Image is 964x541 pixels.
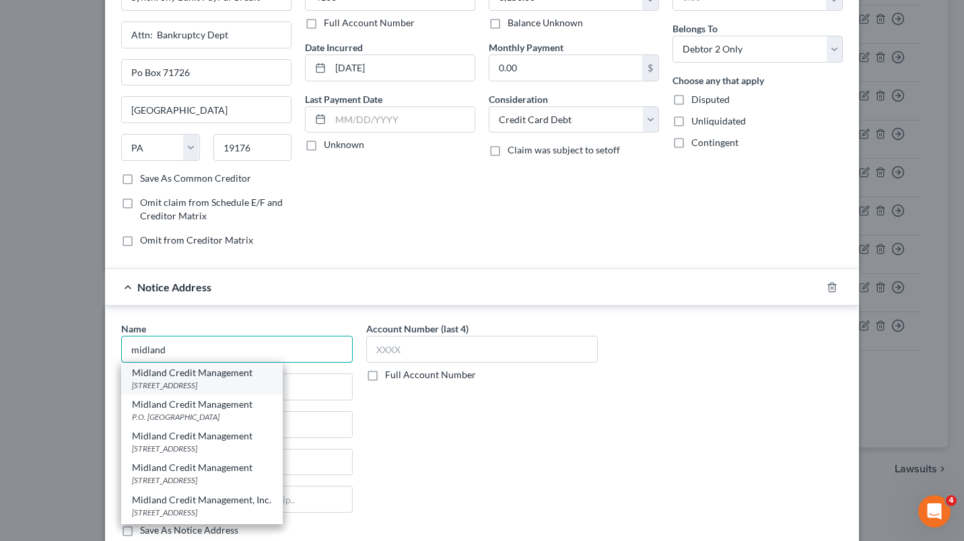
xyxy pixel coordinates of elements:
span: 4 [946,495,957,506]
input: Enter address... [122,22,291,48]
span: Disputed [691,94,730,105]
span: Contingent [691,137,738,148]
div: Midland Credit Management [132,461,272,474]
div: P.O. [GEOGRAPHIC_DATA] [132,411,272,423]
span: Belongs To [673,23,718,34]
label: Choose any that apply [673,73,764,87]
span: Name [121,323,146,334]
div: [STREET_ADDRESS] [132,507,272,518]
span: Notice Address [137,281,211,293]
label: Account Number (last 4) [366,322,469,336]
div: Midland Credit Management [132,429,272,443]
div: Midland Credit Management [132,366,272,380]
input: XXXX [366,336,598,363]
label: Save As Common Creditor [140,172,251,185]
label: Save As Notice Address [140,524,238,537]
input: Search by name... [121,336,353,363]
input: Enter zip... [213,134,292,161]
div: $ [642,55,658,81]
input: Apt, Suite, etc... [122,60,291,85]
div: [STREET_ADDRESS] [132,443,272,454]
div: [STREET_ADDRESS] [132,380,272,391]
label: Date Incurred [305,40,363,55]
input: MM/DD/YYYY [331,107,475,133]
input: Enter zip.. [244,486,353,513]
span: Unliquidated [691,115,746,127]
label: Monthly Payment [489,40,563,55]
label: Full Account Number [324,16,415,30]
div: [STREET_ADDRESS] [132,474,272,486]
span: Omit claim from Schedule E/F and Creditor Matrix [140,196,283,221]
div: Midland Credit Management [132,398,272,411]
label: Unknown [324,138,364,151]
input: MM/DD/YYYY [331,55,475,81]
span: Claim was subject to setoff [508,144,620,155]
div: Midland Credit Management, Inc. [132,493,272,507]
label: Balance Unknown [508,16,583,30]
input: Enter city... [122,97,291,122]
iframe: Intercom live chat [918,495,951,528]
span: Omit from Creditor Matrix [140,234,253,246]
label: Consideration [489,92,548,106]
label: Last Payment Date [305,92,382,106]
input: 0.00 [489,55,642,81]
label: Full Account Number [385,368,476,382]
